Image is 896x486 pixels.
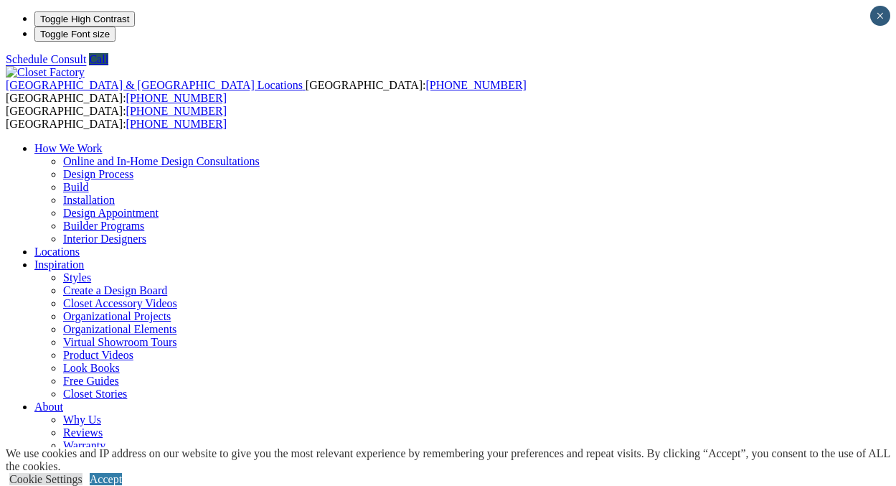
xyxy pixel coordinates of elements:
[34,246,80,258] a: Locations
[63,271,91,284] a: Styles
[870,6,890,26] button: Close
[63,155,260,167] a: Online and In-Home Design Consultations
[425,79,526,91] a: [PHONE_NUMBER]
[34,11,135,27] button: Toggle High Contrast
[63,181,89,193] a: Build
[63,362,120,374] a: Look Books
[63,310,171,322] a: Organizational Projects
[63,349,133,361] a: Product Videos
[6,79,306,91] a: [GEOGRAPHIC_DATA] & [GEOGRAPHIC_DATA] Locations
[9,473,82,485] a: Cookie Settings
[63,284,167,296] a: Create a Design Board
[6,79,303,91] span: [GEOGRAPHIC_DATA] & [GEOGRAPHIC_DATA] Locations
[63,426,103,439] a: Reviews
[34,27,115,42] button: Toggle Font size
[63,207,159,219] a: Design Appointment
[63,323,176,335] a: Organizational Elements
[34,258,84,271] a: Inspiration
[63,220,144,232] a: Builder Programs
[34,401,63,413] a: About
[89,53,108,65] a: Call
[126,118,227,130] a: [PHONE_NUMBER]
[6,447,896,473] div: We use cookies and IP address on our website to give you the most relevant experience by remember...
[63,439,105,452] a: Warranty
[6,53,86,65] a: Schedule Consult
[63,375,119,387] a: Free Guides
[63,388,127,400] a: Closet Stories
[63,194,115,206] a: Installation
[126,105,227,117] a: [PHONE_NUMBER]
[126,92,227,104] a: [PHONE_NUMBER]
[63,168,133,180] a: Design Process
[40,14,129,24] span: Toggle High Contrast
[6,79,527,104] span: [GEOGRAPHIC_DATA]: [GEOGRAPHIC_DATA]:
[6,105,227,130] span: [GEOGRAPHIC_DATA]: [GEOGRAPHIC_DATA]:
[63,413,101,426] a: Why Us
[34,142,103,154] a: How We Work
[40,29,110,39] span: Toggle Font size
[63,336,177,348] a: Virtual Showroom Tours
[63,297,177,309] a: Closet Accessory Videos
[90,473,122,485] a: Accept
[63,233,146,245] a: Interior Designers
[6,66,85,79] img: Closet Factory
